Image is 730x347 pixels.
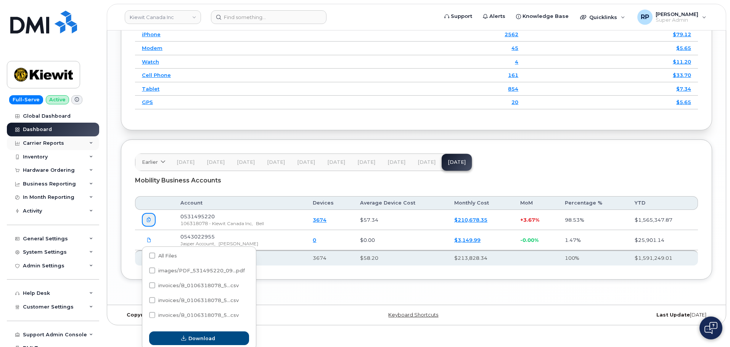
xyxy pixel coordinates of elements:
a: Knowledge Base [511,9,574,24]
th: 3674 [306,250,353,265]
span: Bell [256,221,264,226]
div: [DATE] [515,312,712,318]
span: 3.67% [523,217,539,223]
span: Download [188,335,215,342]
td: 98.53% [558,210,628,230]
th: Average Device Cost [353,196,447,210]
span: [DATE] [297,159,315,165]
span: Super Admin [656,17,698,23]
span: images/PDF_531495220_09...pdf [158,268,245,273]
span: Earlier [142,158,158,166]
span: invoices/B_0106318078_5...csv [158,312,239,318]
span: RP [641,13,649,22]
a: 854 [508,86,518,92]
span: + [520,217,523,223]
span: [DATE] [237,159,255,165]
a: Cell Phone [142,72,171,78]
span: [DATE] [207,159,225,165]
td: $0.00 [353,230,447,250]
span: invoices/B_0106318078_5...csv [158,297,239,303]
a: PDF_543022955_043_0000000000.pdf [142,233,156,246]
a: 2562 [505,31,518,37]
span: images/PDF_531495220_090_0000000000.pdf [149,269,245,275]
span: Alerts [489,13,505,20]
a: 45 [511,45,518,51]
td: 1.47% [558,230,628,250]
a: $11.20 [673,59,691,65]
span: Support [451,13,472,20]
span: invoices/B_0106318078_531495220_25082025_DTL.csv [149,313,239,319]
th: $58.20 [353,250,447,265]
div: Mobility Business Accounts [135,171,698,190]
a: $7.34 [676,86,691,92]
span: Knowledge Base [523,13,569,20]
input: Find something... [211,10,326,24]
th: Devices [306,196,353,210]
a: 0 [313,237,316,243]
a: $33.70 [673,72,691,78]
span: 106318078 - Kiewit Canada Inc, [180,221,253,226]
span: -0.00% [520,237,539,243]
a: $5.65 [676,45,691,51]
div: MyServe [DATE]–[DATE] [121,312,318,318]
a: Watch [142,59,159,65]
a: GPS [142,99,153,105]
a: 161 [508,72,518,78]
th: 100% [558,250,628,265]
a: Alerts [478,9,511,24]
a: $210,678.35 [454,217,487,223]
th: Monthly Cost [447,196,513,210]
a: iPhone [142,31,161,37]
span: invoices/B_0106318078_5...csv [158,283,239,288]
span: 0531495220 [180,213,215,219]
a: Tablet [142,86,159,92]
span: 0543022955 [180,233,215,240]
td: $25,901.14 [628,230,698,250]
th: MoM [513,196,558,210]
span: All Files [158,253,177,259]
th: Percentage % [558,196,628,210]
a: 20 [511,99,518,105]
span: [DATE] [418,159,436,165]
button: Download [149,331,249,345]
a: Modem [142,45,162,51]
div: Ryan Partack [632,10,712,25]
span: invoices/B_0106318078_531495220_25082025_ACC.csv [149,284,239,289]
span: [PERSON_NAME] [219,241,258,246]
span: [DATE] [267,159,285,165]
span: [DATE] [177,159,195,165]
a: Support [439,9,478,24]
a: 3674 [313,217,326,223]
span: Quicklinks [589,14,617,20]
a: $5.65 [676,99,691,105]
span: [PERSON_NAME] [656,11,698,17]
a: Earlier [135,154,170,171]
strong: Last Update [656,312,690,318]
a: $79.12 [673,31,691,37]
th: YTD [628,196,698,210]
th: Account [174,196,306,210]
a: Keyboard Shortcuts [388,312,438,318]
th: $213,828.34 [447,250,513,265]
div: Quicklinks [575,10,630,25]
span: invoices/B_0106318078_531495220_25082025_MOB.csv [149,299,239,304]
a: Kiewit Canada Inc [125,10,201,24]
span: [DATE] [327,159,345,165]
span: [DATE] [357,159,375,165]
strong: Copyright [127,312,154,318]
span: Jasper Account, [180,241,215,246]
a: 4 [515,59,518,65]
td: $57.34 [353,210,447,230]
td: $1,565,347.87 [628,210,698,230]
span: [DATE] [388,159,405,165]
th: $1,591,249.01 [628,250,698,265]
a: $3,149.99 [454,237,481,243]
img: Open chat [704,322,717,334]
